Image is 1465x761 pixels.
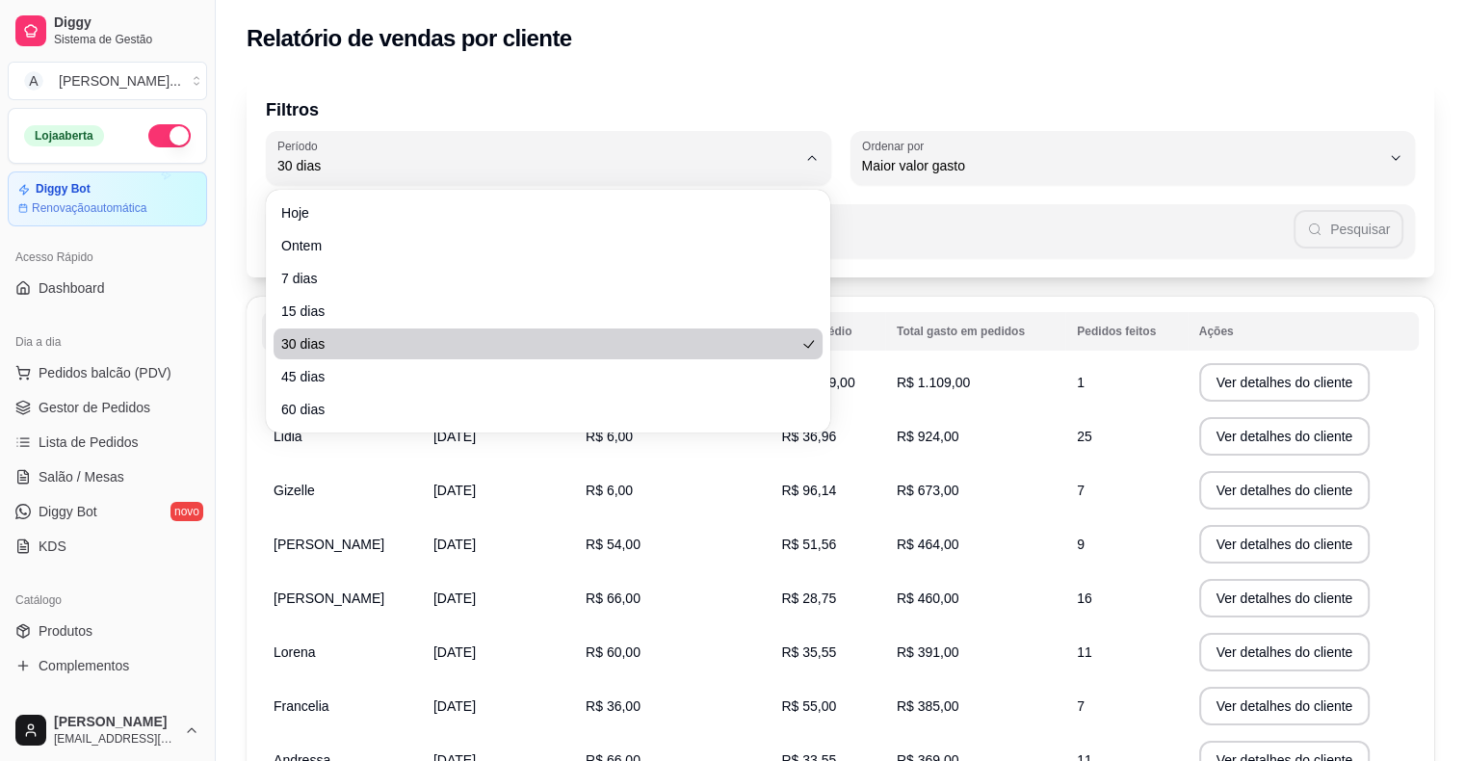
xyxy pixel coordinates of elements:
span: [DATE] [433,590,476,606]
article: Diggy Bot [36,182,91,197]
span: Sistema de Gestão [54,32,199,47]
button: Ver detalhes do cliente [1199,687,1371,725]
span: Dashboard [39,278,105,298]
span: R$ 28,75 [781,590,836,606]
span: R$ 60,00 [586,644,641,660]
span: Ontem [281,236,796,255]
span: Salão / Mesas [39,467,124,486]
span: Gizelle [274,483,315,498]
th: Nome [262,312,422,351]
span: 7 [1077,483,1085,498]
div: [PERSON_NAME] ... [59,71,181,91]
button: Ver detalhes do cliente [1199,633,1371,671]
span: Maior valor gasto [862,156,1381,175]
span: R$ 35,55 [781,644,836,660]
span: R$ 96,14 [781,483,836,498]
span: R$ 924,00 [897,429,959,444]
span: A [24,71,43,91]
span: R$ 66,00 [586,590,641,606]
button: Ver detalhes do cliente [1199,471,1371,510]
span: 1 [1077,375,1085,390]
span: Lista de Pedidos [39,433,139,452]
button: Select a team [8,62,207,100]
span: [DATE] [433,644,476,660]
span: [DATE] [433,483,476,498]
span: 45 dias [281,367,796,386]
span: Hoje [281,203,796,223]
span: [PERSON_NAME] [54,714,176,731]
span: Diggy Bot [39,502,97,521]
span: 16 [1077,590,1092,606]
span: R$ 1.109,00 [781,375,854,390]
th: Ações [1188,312,1419,351]
button: Ver detalhes do cliente [1199,417,1371,456]
span: R$ 385,00 [897,698,959,714]
span: [DATE] [433,537,476,552]
span: R$ 51,56 [781,537,836,552]
span: R$ 54,00 [586,537,641,552]
span: 30 dias [277,156,797,175]
label: Período [277,138,324,154]
span: R$ 36,96 [781,429,836,444]
div: Catálogo [8,585,207,616]
span: Pedidos balcão (PDV) [39,363,171,382]
div: Acesso Rápido [8,242,207,273]
span: R$ 460,00 [897,590,959,606]
p: Filtros [266,96,1415,123]
span: 9 [1077,537,1085,552]
th: Total gasto em pedidos [885,312,1065,351]
span: [DATE] [433,429,476,444]
button: Alterar Status [148,124,191,147]
span: KDS [39,537,66,556]
div: Loja aberta [24,125,104,146]
span: Francelia [274,698,329,714]
span: R$ 1.109,00 [897,375,970,390]
span: 11 [1077,644,1092,660]
div: Dia a dia [8,327,207,357]
span: Gestor de Pedidos [39,398,150,417]
span: 30 dias [281,334,796,354]
span: 60 dias [281,400,796,419]
th: Pedidos feitos [1065,312,1187,351]
button: Ver detalhes do cliente [1199,579,1371,617]
span: R$ 55,00 [781,698,836,714]
span: R$ 673,00 [897,483,959,498]
span: R$ 6,00 [586,429,633,444]
button: Ver detalhes do cliente [1199,525,1371,564]
span: 7 [1077,698,1085,714]
span: Complementos [39,656,129,675]
h2: Relatório de vendas por cliente [247,23,572,54]
span: [DATE] [433,698,476,714]
span: [PERSON_NAME] [274,590,384,606]
span: R$ 464,00 [897,537,959,552]
span: 25 [1077,429,1092,444]
span: R$ 36,00 [586,698,641,714]
span: [PERSON_NAME] [274,537,384,552]
label: Ordenar por [862,138,930,154]
span: Produtos [39,621,92,641]
span: R$ 391,00 [897,644,959,660]
article: Renovação automática [32,200,146,216]
span: Diggy [54,14,199,32]
span: Lorena [274,644,316,660]
span: 15 dias [281,302,796,321]
span: Lidia [274,429,302,444]
button: Ver detalhes do cliente [1199,363,1371,402]
span: 7 dias [281,269,796,288]
span: R$ 6,00 [586,483,633,498]
span: [EMAIL_ADDRESS][DOMAIN_NAME] [54,731,176,747]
